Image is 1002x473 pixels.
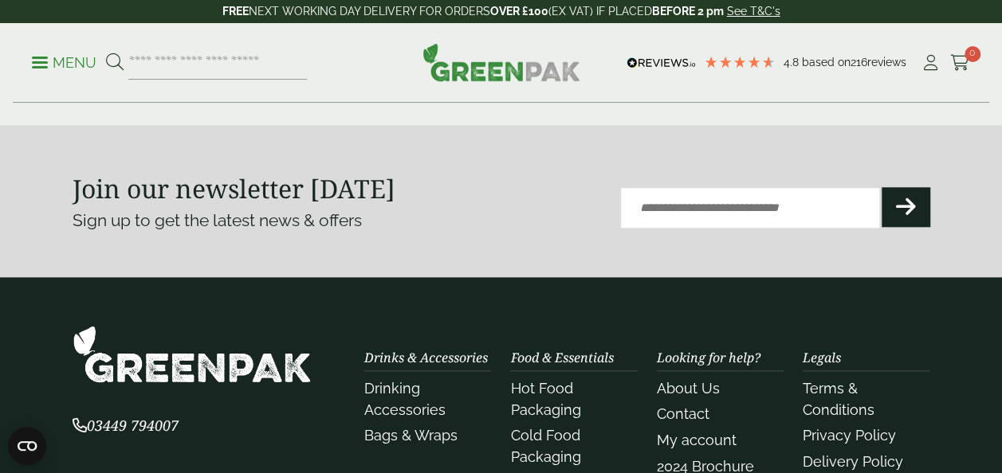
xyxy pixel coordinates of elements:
a: Contact [657,405,709,422]
span: 4.8 [784,56,802,68]
a: About Us [657,380,720,397]
a: 0 [950,51,970,75]
span: 216 [851,56,867,68]
a: See T&C's [727,5,780,18]
span: Based on [802,56,851,68]
a: My account [657,432,737,448]
a: Menu [32,53,96,69]
strong: Join our newsletter [DATE] [73,171,395,205]
span: 0 [965,46,980,62]
button: Open CMP widget [8,427,46,465]
i: My Account [921,55,941,71]
img: GreenPak Supplies [422,43,580,81]
a: Drinking Accessories [364,380,446,418]
p: Menu [32,53,96,72]
strong: BEFORE 2 pm [652,5,724,18]
a: Bags & Wraps [364,427,458,444]
p: Sign up to get the latest news & offers [73,208,458,233]
strong: FREE [222,5,249,18]
a: Delivery Policy [803,453,903,470]
div: 4.79 Stars [704,55,776,69]
img: REVIEWS.io [627,57,696,68]
strong: OVER £100 [490,5,548,18]
a: 03449 794007 [73,419,179,434]
a: Terms & Conditions [803,380,874,418]
a: Cold Food Packaging [510,427,580,465]
a: Privacy Policy [803,427,896,444]
span: 03449 794007 [73,416,179,435]
i: Cart [950,55,970,71]
a: Hot Food Packaging [510,380,580,418]
span: reviews [867,56,906,68]
img: GreenPak Supplies [73,325,312,383]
